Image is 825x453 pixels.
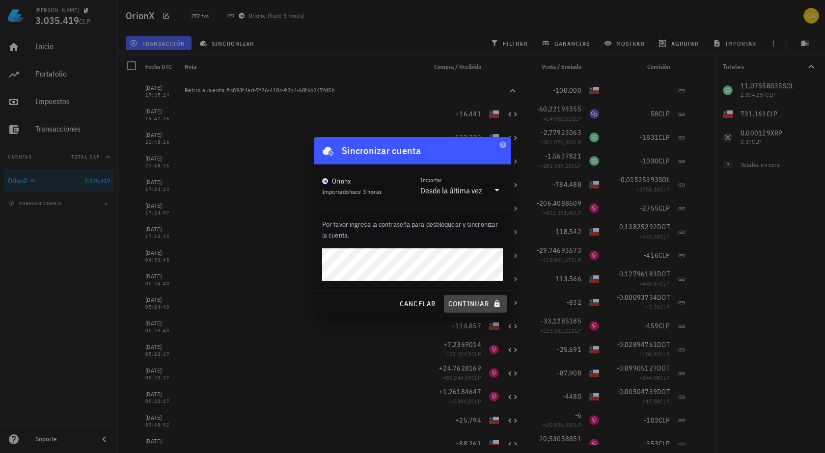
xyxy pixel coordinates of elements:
[399,299,436,308] span: cancelar
[420,186,482,195] div: Desde la última vez
[448,299,503,308] span: continuar
[322,188,382,195] span: Importado
[332,176,351,186] div: Orionx
[420,176,442,184] label: Importar
[444,295,507,313] button: continuar
[395,295,440,313] button: cancelar
[420,182,503,199] div: ImportarDesde la última vez
[342,143,421,159] div: Sincronizar cuenta
[322,178,328,184] img: orionx
[322,219,503,240] p: Por favor ingresa la contraseña para desbloquear y sincronizar la cuenta.
[349,188,382,195] span: hace 3 horas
